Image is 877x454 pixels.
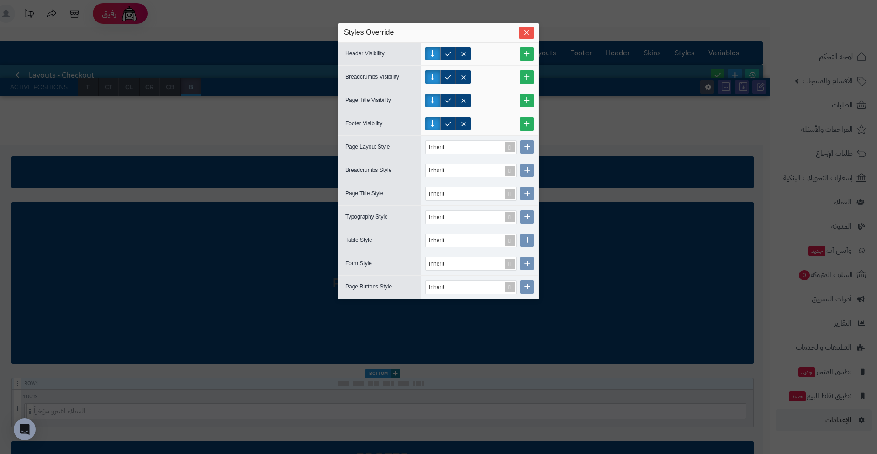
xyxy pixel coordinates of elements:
span: Page Title Style [345,190,383,197]
div: Inherit [429,141,453,154]
div: Inherit [429,281,453,294]
span: Breadcrumbs Visibility [345,74,399,80]
span: Table Style [345,237,372,243]
div: Inherit [429,187,453,200]
span: Typography Style [345,214,388,220]
span: Page Layout Style [345,144,390,150]
div: Styles Override [344,27,533,37]
span: Header Visibility [345,50,385,57]
span: Form Style [345,260,372,267]
div: Inherit [429,234,453,247]
div: Open Intercom Messenger [14,418,36,440]
div: Inherit [429,164,453,177]
div: Inherit [429,211,453,224]
div: Inherit [429,257,453,270]
span: Footer Visibility [345,120,382,127]
button: Close [519,27,534,39]
span: Page Title Visibility [345,97,391,103]
span: Breadcrumbs Style [345,167,391,173]
span: Page Buttons Style [345,283,392,290]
